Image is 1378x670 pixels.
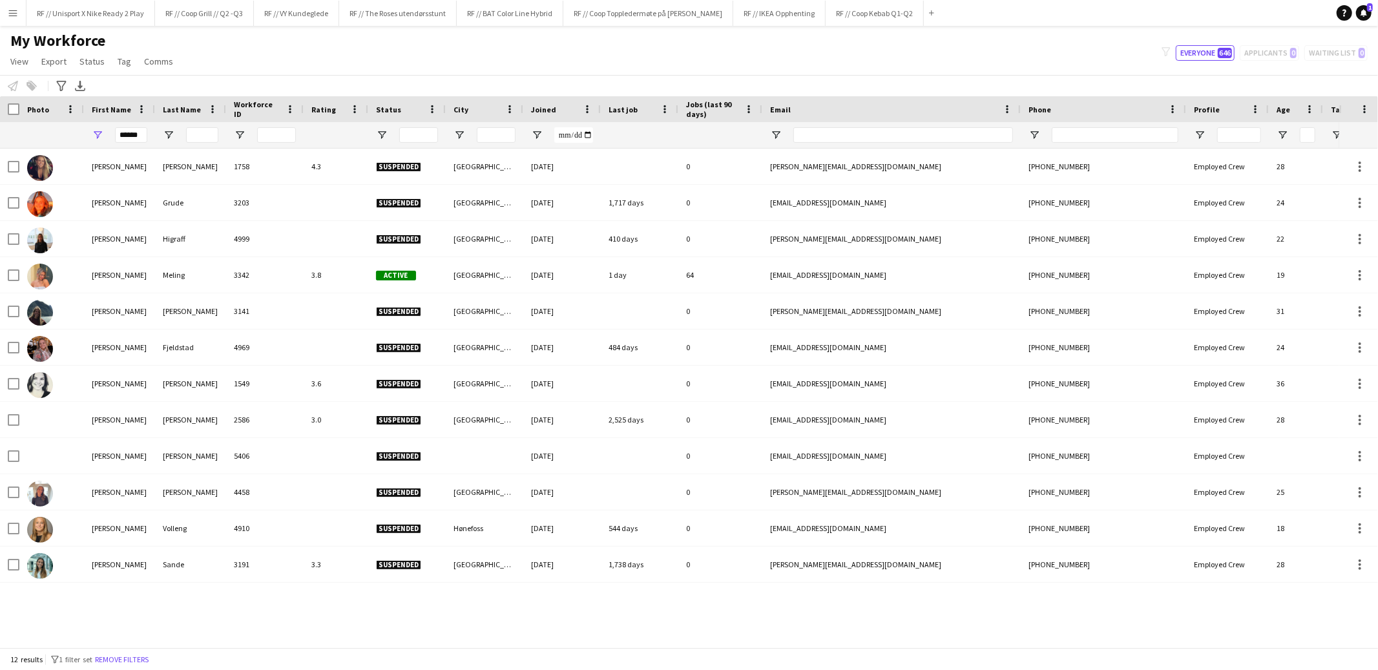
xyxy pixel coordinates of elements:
[770,105,791,114] span: Email
[446,221,523,256] div: [GEOGRAPHIC_DATA]
[446,547,523,582] div: [GEOGRAPHIC_DATA]
[601,402,678,437] div: 2,525 days
[84,330,155,365] div: [PERSON_NAME]
[27,227,53,253] img: Hannah Higraff
[1021,185,1186,220] div: [PHONE_NUMBER]
[770,129,782,141] button: Open Filter Menu
[523,510,601,546] div: [DATE]
[1367,3,1373,12] span: 1
[27,336,53,362] img: Hannah Medbøe Fjeldstad
[155,474,226,510] div: [PERSON_NAME]
[678,293,762,329] div: 0
[376,271,416,280] span: Active
[226,547,304,582] div: 3191
[376,452,421,461] span: Suspended
[826,1,924,26] button: RF // Coop Kebab Q1-Q2
[1277,129,1288,141] button: Open Filter Menu
[678,330,762,365] div: 0
[27,105,49,114] span: Photo
[1021,330,1186,365] div: [PHONE_NUMBER]
[304,149,368,184] div: 4.3
[226,366,304,401] div: 1549
[376,524,421,534] span: Suspended
[1269,257,1323,293] div: 19
[678,510,762,546] div: 0
[446,330,523,365] div: [GEOGRAPHIC_DATA]
[601,185,678,220] div: 1,717 days
[1052,127,1178,143] input: Phone Filter Input
[1186,474,1269,510] div: Employed Crew
[454,105,468,114] span: City
[1277,105,1290,114] span: Age
[446,185,523,220] div: [GEOGRAPHIC_DATA]
[1186,257,1269,293] div: Employed Crew
[84,438,155,474] div: [PERSON_NAME]
[163,129,174,141] button: Open Filter Menu
[1186,293,1269,329] div: Employed Crew
[27,155,53,181] img: Hannah Elena Isaksen
[226,221,304,256] div: 4999
[762,185,1021,220] div: [EMAIL_ADDRESS][DOMAIN_NAME]
[1021,293,1186,329] div: [PHONE_NUMBER]
[155,293,226,329] div: [PERSON_NAME]
[523,402,601,437] div: [DATE]
[1021,474,1186,510] div: [PHONE_NUMBER]
[5,53,34,70] a: View
[84,221,155,256] div: [PERSON_NAME]
[1186,149,1269,184] div: Employed Crew
[1218,48,1232,58] span: 646
[155,257,226,293] div: Meling
[1269,149,1323,184] div: 28
[762,510,1021,546] div: [EMAIL_ADDRESS][DOMAIN_NAME]
[1021,366,1186,401] div: [PHONE_NUMBER]
[27,517,53,543] img: Hannah Volleng
[1186,185,1269,220] div: Employed Crew
[399,127,438,143] input: Status Filter Input
[26,1,155,26] button: RF // Unisport X Nike Ready 2 Play
[118,56,131,67] span: Tag
[1021,438,1186,474] div: [PHONE_NUMBER]
[84,547,155,582] div: [PERSON_NAME]
[1186,221,1269,256] div: Employed Crew
[1269,547,1323,582] div: 28
[523,547,601,582] div: [DATE]
[226,185,304,220] div: 3203
[523,474,601,510] div: [DATE]
[1186,330,1269,365] div: Employed Crew
[601,257,678,293] div: 1 day
[446,510,523,546] div: Hønefoss
[27,553,53,579] img: Hannah-Michelle Sande
[1217,127,1261,143] input: Profile Filter Input
[84,510,155,546] div: [PERSON_NAME]
[523,221,601,256] div: [DATE]
[54,78,69,94] app-action-btn: Advanced filters
[1028,129,1040,141] button: Open Filter Menu
[376,307,421,317] span: Suspended
[762,402,1021,437] div: [EMAIL_ADDRESS][DOMAIN_NAME]
[144,56,173,67] span: Comms
[1194,105,1220,114] span: Profile
[762,474,1021,510] div: [PERSON_NAME][EMAIL_ADDRESS][DOMAIN_NAME]
[601,221,678,256] div: 410 days
[1186,402,1269,437] div: Employed Crew
[115,127,147,143] input: First Name Filter Input
[446,149,523,184] div: [GEOGRAPHIC_DATA]
[10,56,28,67] span: View
[254,1,339,26] button: RF // VY Kundeglede
[27,481,53,507] img: Hannah Storbrua Eliassen
[678,402,762,437] div: 0
[155,221,226,256] div: Higraff
[226,293,304,329] div: 3141
[27,300,53,326] img: Hannah Luise Folchert
[762,366,1021,401] div: [EMAIL_ADDRESS][DOMAIN_NAME]
[92,105,131,114] span: First Name
[155,510,226,546] div: Volleng
[376,162,421,172] span: Suspended
[523,149,601,184] div: [DATE]
[523,330,601,365] div: [DATE]
[79,56,105,67] span: Status
[304,257,368,293] div: 3.8
[554,127,593,143] input: Joined Filter Input
[226,438,304,474] div: 5406
[446,257,523,293] div: [GEOGRAPHIC_DATA]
